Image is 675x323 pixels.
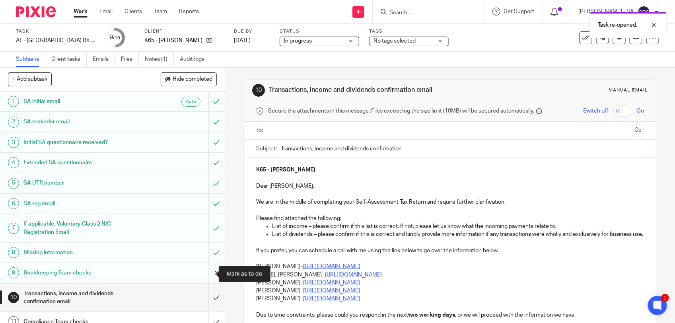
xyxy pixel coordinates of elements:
div: 8 [8,247,19,258]
label: To: [256,126,265,134]
label: Client [144,28,224,35]
a: [URL][DOMAIN_NAME] [303,264,360,269]
div: 6 [8,198,19,209]
a: [URL][DOMAIN_NAME] [303,296,360,302]
h1: Missing information [23,247,142,259]
strong: two working days [408,312,455,318]
span: On [636,107,644,115]
a: Subtasks [16,52,45,67]
h1: Transactions, income and dividends confirmation email [269,86,467,94]
button: Cc [632,125,644,136]
div: 1 [661,294,669,302]
p: List of income – please confirm if this list is correct. If not, please let us know what the inco... [272,222,644,230]
h1: SA initial email [23,95,142,107]
label: Subject: [256,145,277,153]
div: 1 [8,96,19,107]
p: We are in the middle of completing your Self-Assessment Tax Return and require further clarificat... [256,198,644,206]
div: 9 [8,267,19,278]
span: No tags selected [373,38,416,44]
div: 10 [252,84,265,97]
span: [DATE] [234,38,251,43]
p: K65 - [PERSON_NAME] [144,37,202,45]
span: Secure the attachments in this message. Files exceeding the size limit (10MB) will be secured aut... [268,107,534,115]
h1: Initial SA questionnaire received? [23,136,142,148]
p: [PERSON_NAME] - [256,295,644,303]
a: Audit logs [180,52,210,67]
a: [URL][DOMAIN_NAME] [325,272,382,278]
a: Team [154,8,167,16]
p: Dear [PERSON_NAME], [256,182,644,190]
p: [PERSON_NAME] - [256,279,644,287]
h1: SA reminder email [23,116,142,128]
div: AT - SA Return - PE 05-04-2025 [16,37,95,45]
a: Client tasks [51,52,87,67]
p: List of dividends – please confirm if this is correct and kindly provide more information if any ... [272,230,644,238]
div: 2 [8,117,19,128]
p: [PERSON_NAME] - [256,287,644,295]
h1: Transactions, income and dividends confirmation email [23,288,142,308]
a: [URL][DOMAIN_NAME] [303,288,360,294]
p: [PERSON_NAME] - [256,263,644,270]
a: Email [99,8,113,16]
p: If you prefer, you can schedule a call with me using the link below to go over the information be... [256,247,644,255]
h1: Extended SA questionnaire [23,157,142,169]
label: Status [280,28,359,35]
button: + Add subtask [8,72,52,86]
small: /19 [113,36,121,40]
div: 3 [8,137,19,148]
label: Task [16,28,95,35]
h1: SA UTR number [23,177,142,189]
a: Emails [93,52,115,67]
div: 4 [8,157,19,168]
span: In progress [284,38,312,44]
a: Notes (1) [145,52,174,67]
div: 5 [8,178,19,189]
a: [URL][DOMAIN_NAME] [303,280,360,286]
p: Due to time constraints, please could you respond in the next , or we will proceed with the infor... [256,311,644,319]
div: AT - [GEOGRAPHIC_DATA] Return - PE [DATE] [16,37,95,45]
a: Reports [179,8,199,16]
strong: K65 - [PERSON_NAME] [256,167,315,173]
a: Clients [124,8,142,16]
h1: SA reg email [23,198,142,210]
img: Pixie [16,6,56,17]
label: Due by [234,28,270,35]
img: svg%3E [638,6,650,18]
div: Auto [181,97,200,107]
span: Switch off [583,107,608,115]
div: 9 [110,33,121,42]
a: Work [74,8,88,16]
a: Files [121,52,139,67]
div: Manual email [609,87,648,93]
div: 7 [8,223,19,234]
p: Doha EL [PERSON_NAME] - [256,271,644,279]
p: Task re-opened. [598,21,637,29]
p: Please find attached the following: [256,214,644,222]
button: Hide completed [161,72,217,86]
h1: Bookkeeping Team checks [23,267,142,279]
div: 10 [8,292,19,303]
span: Hide completed [173,76,212,83]
h1: If applicable, Voluntary Class 2 NIC Registration Email [23,218,142,238]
